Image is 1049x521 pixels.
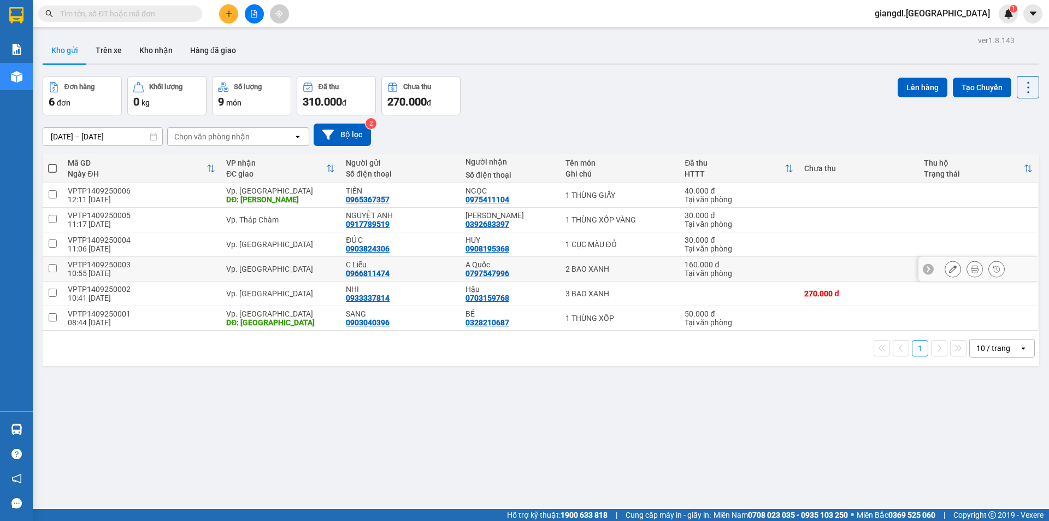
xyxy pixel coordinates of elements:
[218,95,224,108] span: 9
[346,269,390,278] div: 0966811474
[988,511,996,519] span: copyright
[381,76,461,115] button: Chưa thu270.000đ
[11,498,22,508] span: message
[685,186,793,195] div: 40.000 đ
[226,309,335,318] div: Vp. [GEOGRAPHIC_DATA]
[68,195,215,204] div: 12:11 [DATE]
[60,8,189,20] input: Tìm tên, số ĐT hoặc mã đơn
[149,83,182,91] div: Khối lượng
[226,289,335,298] div: Vp. [GEOGRAPHIC_DATA]
[1010,5,1017,13] sup: 1
[346,318,390,327] div: 0903040396
[465,309,554,318] div: BÉ
[685,195,793,204] div: Tại văn phòng
[297,76,376,115] button: Đã thu310.000đ
[346,220,390,229] div: 0917789519
[68,159,207,167] div: Mã GD
[45,10,53,17] span: search
[68,260,215,269] div: VPTP1409250003
[978,34,1015,46] div: ver 1.8.143
[465,220,509,229] div: 0392683397
[303,95,342,108] span: 310.000
[465,285,554,294] div: Hậu
[43,37,87,63] button: Kho gửi
[918,154,1038,183] th: Toggle SortBy
[565,215,674,224] div: 1 THÙNG XỐP VÀNG
[565,265,674,273] div: 2 BAO XANH
[346,159,455,167] div: Người gửi
[226,159,326,167] div: VP nhận
[142,98,150,107] span: kg
[465,236,554,244] div: HUY
[68,236,215,244] div: VPTP1409250004
[342,98,346,107] span: đ
[685,236,793,244] div: 30.000 đ
[68,269,215,278] div: 10:55 [DATE]
[226,265,335,273] div: Vp. [GEOGRAPHIC_DATA]
[68,309,215,318] div: VPTP1409250001
[68,285,215,294] div: VPTP1409250002
[68,244,215,253] div: 11:06 [DATE]
[1023,4,1042,24] button: caret-down
[465,269,509,278] div: 0797547996
[465,294,509,302] div: 0703159768
[804,289,913,298] div: 270.000 đ
[888,511,935,519] strong: 0369 525 060
[1004,9,1013,19] img: icon-new-feature
[714,509,848,521] span: Miền Nam
[226,195,335,204] div: DĐ: DƯ KHÁNH
[346,236,455,244] div: ĐỨC
[226,318,335,327] div: DĐ: ĐÔNG HẢI
[944,509,945,521] span: |
[293,132,302,141] svg: open
[924,159,1024,167] div: Thu hộ
[64,83,95,91] div: Đơn hàng
[346,309,455,318] div: SANG
[319,83,339,91] div: Đã thu
[245,4,264,24] button: file-add
[87,37,131,63] button: Trên xe
[275,10,283,17] span: aim
[685,260,793,269] div: 160.000 đ
[49,95,55,108] span: 6
[685,169,785,178] div: HTTT
[685,269,793,278] div: Tại văn phòng
[68,211,215,220] div: VPTP1409250005
[43,128,162,145] input: Select a date range.
[866,7,999,20] span: giangdl.[GEOGRAPHIC_DATA]
[565,191,674,200] div: 1 THÙNG GIẤY
[565,240,674,249] div: 1 CỤC MÀU ĐỎ
[565,289,674,298] div: 3 BAO XANH
[679,154,799,183] th: Toggle SortBy
[685,220,793,229] div: Tại văn phòng
[68,220,215,229] div: 11:17 [DATE]
[387,95,427,108] span: 270.000
[427,98,431,107] span: đ
[565,169,674,178] div: Ghi chú
[346,285,455,294] div: NHI
[804,164,913,173] div: Chưa thu
[565,314,674,323] div: 1 THÙNG XỐP
[685,318,793,327] div: Tại văn phòng
[226,98,241,107] span: món
[346,260,455,269] div: C Liễu
[11,71,22,83] img: warehouse-icon
[403,83,431,91] div: Chưa thu
[234,83,262,91] div: Số lượng
[953,78,1011,97] button: Tạo Chuyến
[346,169,455,178] div: Số điện thoại
[11,44,22,55] img: solution-icon
[685,309,793,318] div: 50.000 đ
[945,261,961,277] div: Sửa đơn hàng
[250,10,258,17] span: file-add
[346,294,390,302] div: 0933337814
[131,37,181,63] button: Kho nhận
[465,195,509,204] div: 0975411104
[68,169,207,178] div: Ngày ĐH
[924,169,1024,178] div: Trạng thái
[226,240,335,249] div: Vp. [GEOGRAPHIC_DATA]
[127,76,207,115] button: Khối lượng0kg
[68,318,215,327] div: 08:44 [DATE]
[346,195,390,204] div: 0965367357
[181,37,245,63] button: Hàng đã giao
